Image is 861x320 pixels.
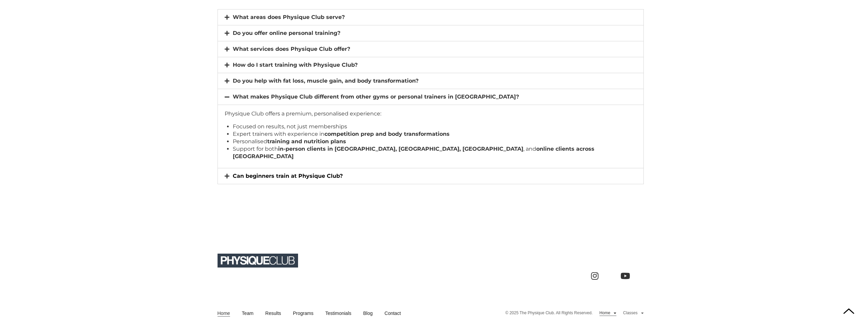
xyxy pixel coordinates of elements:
[623,311,644,316] a: Classes
[233,46,350,52] a: What services does Physique Club offer?
[293,310,314,317] a: Programs
[233,146,594,159] strong: online clients across [GEOGRAPHIC_DATA]
[233,93,519,100] a: What makes Physique Club different from other gyms or personal trainers in [GEOGRAPHIC_DATA]?
[325,310,351,317] a: Testimonials
[233,30,340,36] a: Do you offer online personal training?
[385,310,401,317] a: Contact
[233,130,629,138] li: Expert trainers with experience in
[233,14,345,20] a: What areas does Physique Club serve?
[233,78,418,84] a: Do you help with fat loss, muscle gain, and body transformation?
[278,146,523,152] strong: in-person clients in [GEOGRAPHIC_DATA], [GEOGRAPHIC_DATA], [GEOGRAPHIC_DATA]
[233,62,358,68] a: How do I start training with Physique Club?
[324,131,450,137] strong: competition prep and body transformations
[233,138,629,145] li: Personalised
[233,173,343,179] a: Can beginners train at Physique Club?
[233,145,629,160] li: Support for both , and
[218,310,230,317] a: Home
[505,311,593,316] p: © 2025 The Physique Club. All Rights Reserved.
[599,311,616,316] a: Home
[225,110,637,118] p: Physique Club offers a premium, personalised experience:
[233,123,629,130] li: Focused on results, not just memberships
[265,310,281,317] a: Results
[363,310,373,317] a: Blog
[242,310,253,317] a: Team
[267,138,346,145] strong: training and nutrition plans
